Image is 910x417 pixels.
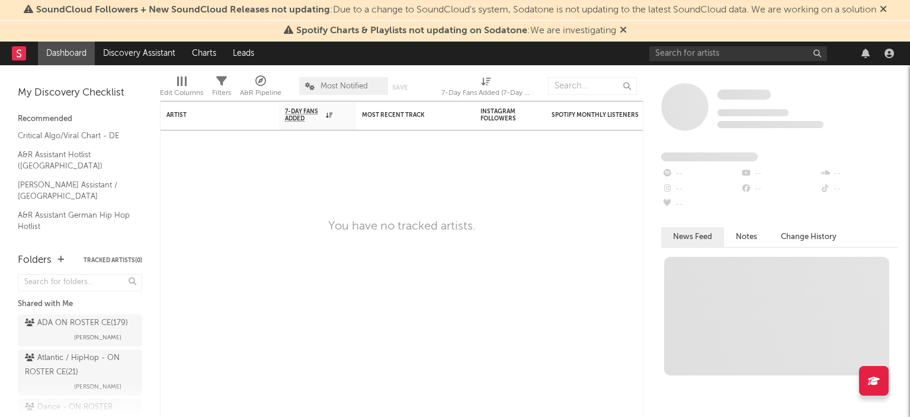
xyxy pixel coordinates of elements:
div: 7-Day Fans Added (7-Day Fans Added) [441,86,530,100]
div: -- [661,166,740,182]
div: A&R Pipeline [240,86,281,100]
button: Save [392,84,408,91]
a: Atlantic / HipHop - ON ROSTER CE(21)[PERSON_NAME] [18,349,142,396]
div: -- [740,166,819,182]
div: A&R Pipeline [240,71,281,106]
div: Filters [212,86,231,100]
input: Search for folders... [18,274,142,291]
span: Tracking Since: [DATE] [717,109,789,116]
div: Recommended [18,112,142,126]
div: -- [819,182,898,197]
button: Tracked Artists(0) [84,257,142,263]
span: Some Artist [717,90,771,100]
input: Search for artists [649,46,827,61]
span: [PERSON_NAME] [74,380,121,394]
input: Search... [548,77,637,95]
div: -- [740,182,819,197]
a: ADA ON ROSTER CE(179)[PERSON_NAME] [18,314,142,346]
a: [PERSON_NAME] Assistant / [GEOGRAPHIC_DATA] [18,179,130,203]
div: -- [661,197,740,212]
button: News Feed [661,227,724,247]
a: Discovery Assistant [95,42,184,65]
a: Some Artist [717,89,771,101]
a: Charts [184,42,225,65]
span: : We are investigating [296,26,616,36]
span: Dismiss [880,5,887,15]
div: Edit Columns [160,86,203,100]
button: Change History [769,227,848,247]
span: Fans Added by Platform [661,152,758,161]
a: Critical Algo/Viral Chart - DE [18,129,130,142]
span: 7-Day Fans Added [285,108,323,122]
div: You have no tracked artists. [328,219,476,234]
span: [PERSON_NAME] [74,330,121,345]
a: A&R Assistant German Hip Hop Hotlist [18,209,130,233]
div: Artist [166,112,255,119]
div: 7-Day Fans Added (7-Day Fans Added) [441,71,530,106]
div: Most Recent Track [362,112,451,119]
span: 0 fans last week [717,121,824,128]
a: Leads [225,42,262,65]
div: Filters [212,71,231,106]
span: SoundCloud Followers + New SoundCloud Releases not updating [36,5,330,15]
div: Instagram Followers [480,108,522,122]
div: -- [661,182,740,197]
div: Folders [18,253,52,268]
span: Dismiss [620,26,627,36]
div: Shared with Me [18,297,142,311]
span: : Due to a change to SoundCloud's system, Sodatone is not updating to the latest SoundCloud data.... [36,5,876,15]
div: -- [819,166,898,182]
a: Dashboard [38,42,95,65]
a: A&R Assistant Hotlist ([GEOGRAPHIC_DATA]) [18,148,130,173]
div: My Discovery Checklist [18,86,142,100]
span: Most Notified [321,82,368,90]
div: Edit Columns [160,71,203,106]
div: Spotify Monthly Listeners [552,112,640,119]
div: Atlantic / HipHop - ON ROSTER CE ( 21 ) [25,351,132,380]
span: Spotify Charts & Playlists not updating on Sodatone [296,26,527,36]
button: Notes [724,227,769,247]
div: ADA ON ROSTER CE ( 179 ) [25,316,128,330]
